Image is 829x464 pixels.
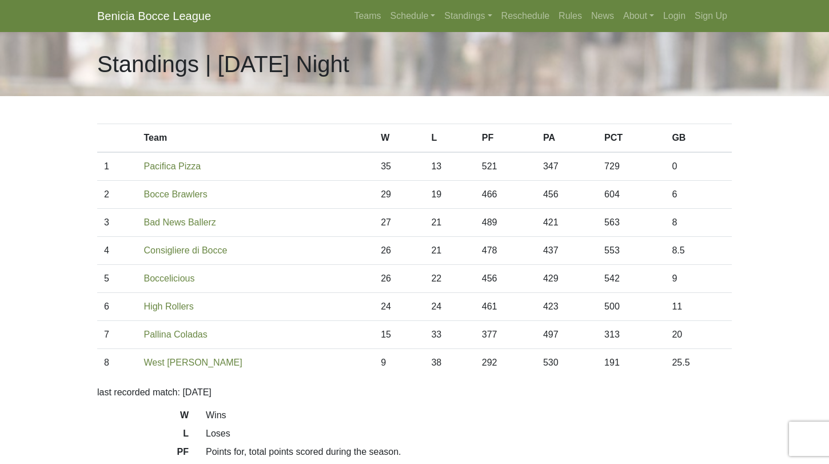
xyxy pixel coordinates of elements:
[424,265,475,293] td: 22
[144,302,194,311] a: High Rollers
[536,293,597,321] td: 423
[597,237,665,265] td: 553
[374,124,424,153] th: W
[665,293,732,321] td: 11
[97,293,137,321] td: 6
[374,293,424,321] td: 24
[665,237,732,265] td: 8.5
[475,321,536,349] td: 377
[424,181,475,209] td: 19
[587,5,619,27] a: News
[536,349,597,377] td: 530
[597,321,665,349] td: 313
[497,5,555,27] a: Reschedule
[597,181,665,209] td: 604
[374,349,424,377] td: 9
[97,181,137,209] td: 2
[597,152,665,181] td: 729
[97,50,349,78] h1: Standings | [DATE] Night
[424,349,475,377] td: 38
[597,265,665,293] td: 542
[374,181,424,209] td: 29
[659,5,690,27] a: Login
[144,189,208,199] a: Bocce Brawlers
[97,349,137,377] td: 8
[475,209,536,237] td: 489
[536,237,597,265] td: 437
[424,293,475,321] td: 24
[690,5,732,27] a: Sign Up
[536,209,597,237] td: 421
[665,349,732,377] td: 25.5
[89,445,197,463] dt: PF
[665,265,732,293] td: 9
[144,330,208,339] a: Pallina Coladas
[97,209,137,237] td: 3
[144,358,242,367] a: West [PERSON_NAME]
[597,293,665,321] td: 500
[374,321,424,349] td: 15
[424,124,475,153] th: L
[97,265,137,293] td: 5
[97,386,732,399] p: last recorded match: [DATE]
[374,209,424,237] td: 27
[536,321,597,349] td: 497
[597,209,665,237] td: 563
[197,427,740,441] dd: Loses
[197,409,740,422] dd: Wins
[424,237,475,265] td: 21
[424,152,475,181] td: 13
[97,152,137,181] td: 1
[536,181,597,209] td: 456
[386,5,440,27] a: Schedule
[475,293,536,321] td: 461
[89,409,197,427] dt: W
[665,209,732,237] td: 8
[475,124,536,153] th: PF
[619,5,659,27] a: About
[475,237,536,265] td: 478
[536,124,597,153] th: PA
[97,321,137,349] td: 7
[144,161,201,171] a: Pacifica Pizza
[374,265,424,293] td: 26
[665,181,732,209] td: 6
[536,265,597,293] td: 429
[665,321,732,349] td: 20
[665,124,732,153] th: GB
[374,237,424,265] td: 26
[597,124,665,153] th: PCT
[197,445,740,459] dd: Points for, total points scored during the season.
[440,5,496,27] a: Standings
[475,265,536,293] td: 456
[536,152,597,181] td: 347
[89,427,197,445] dt: L
[349,5,385,27] a: Teams
[424,209,475,237] td: 21
[475,152,536,181] td: 521
[424,321,475,349] td: 33
[97,5,211,27] a: Benicia Bocce League
[97,237,137,265] td: 4
[137,124,374,153] th: Team
[144,245,228,255] a: Consigliere di Bocce
[475,181,536,209] td: 466
[665,152,732,181] td: 0
[144,273,195,283] a: Boccelicious
[554,5,587,27] a: Rules
[475,349,536,377] td: 292
[374,152,424,181] td: 35
[144,217,216,227] a: Bad News Ballerz
[597,349,665,377] td: 191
